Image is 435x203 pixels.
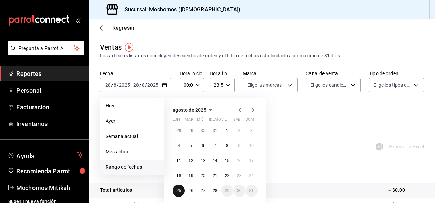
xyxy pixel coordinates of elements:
[388,187,424,194] p: + $0.00
[209,170,221,182] button: 21 de agosto de 2025
[233,154,245,167] button: 16 de agosto de 2025
[201,158,205,163] abbr: 13 de agosto de 2025
[250,128,253,133] abbr: 3 de agosto de 2025
[16,69,83,78] span: Reportes
[176,158,181,163] abbr: 11 de agosto de 2025
[188,158,193,163] abbr: 12 de agosto de 2025
[246,154,258,167] button: 17 de agosto de 2025
[190,143,192,148] abbr: 5 de agosto de 2025
[202,143,204,148] abbr: 6 de agosto de 2025
[237,173,241,178] abbr: 23 de agosto de 2025
[119,5,240,14] h3: Sucursal: Mochomos ([DEMOGRAPHIC_DATA])
[113,82,117,88] input: --
[209,139,221,152] button: 7 de agosto de 2025
[100,71,171,76] label: Fecha
[185,117,193,124] abbr: martes
[233,124,245,137] button: 2 de agosto de 2025
[173,185,185,197] button: 25 de agosto de 2025
[237,158,241,163] abbr: 16 de agosto de 2025
[213,173,217,178] abbr: 21 de agosto de 2025
[100,25,135,31] button: Regresar
[233,170,245,182] button: 23 de agosto de 2025
[221,139,233,152] button: 8 de agosto de 2025
[185,124,197,137] button: 29 de julio de 2025
[106,102,159,109] span: Hoy
[16,119,83,128] span: Inventarios
[100,187,132,194] p: Total artículos
[369,71,424,76] label: Tipo de orden
[221,154,233,167] button: 15 de agosto de 2025
[201,173,205,178] abbr: 20 de agosto de 2025
[201,188,205,193] abbr: 27 de agosto de 2025
[197,185,209,197] button: 27 de agosto de 2025
[306,71,361,76] label: Canal de venta
[226,128,228,133] abbr: 1 de agosto de 2025
[225,158,229,163] abbr: 15 de agosto de 2025
[16,166,83,176] span: Recomienda Parrot
[238,143,240,148] abbr: 9 de agosto de 2025
[210,71,234,76] label: Hora fin
[249,158,254,163] abbr: 17 de agosto de 2025
[119,82,130,88] input: ----
[213,128,217,133] abbr: 31 de julio de 2025
[188,128,193,133] abbr: 29 de julio de 2025
[117,82,119,88] span: /
[246,124,258,137] button: 3 de agosto de 2025
[188,188,193,193] abbr: 26 de agosto de 2025
[16,183,83,192] span: Mochomos Mitikah
[147,82,159,88] input: ----
[112,25,135,31] span: Regresar
[177,143,180,148] abbr: 4 de agosto de 2025
[226,143,228,148] abbr: 8 de agosto de 2025
[176,173,181,178] abbr: 18 de agosto de 2025
[173,107,206,113] span: agosto de 2025
[221,170,233,182] button: 22 de agosto de 2025
[106,164,159,171] span: Rango de fechas
[133,82,139,88] input: --
[8,41,84,55] button: Pregunta a Parrot AI
[233,185,245,197] button: 30 de agosto de 2025
[197,124,209,137] button: 30 de julio de 2025
[243,71,298,76] label: Marca
[18,45,74,52] span: Pregunta a Parrot AI
[214,143,216,148] abbr: 7 de agosto de 2025
[111,82,113,88] span: /
[106,148,159,155] span: Mes actual
[16,86,83,95] span: Personal
[185,170,197,182] button: 19 de agosto de 2025
[246,185,258,197] button: 31 de agosto de 2025
[185,139,197,152] button: 5 de agosto de 2025
[106,133,159,140] span: Semana actual
[209,117,249,124] abbr: jueves
[125,43,133,52] img: Tooltip marker
[176,188,181,193] abbr: 25 de agosto de 2025
[225,173,229,178] abbr: 22 de agosto de 2025
[209,124,221,137] button: 31 de julio de 2025
[100,52,424,59] div: Los artículos listados no incluyen descuentos de orden y el filtro de fechas está limitado a un m...
[221,124,233,137] button: 1 de agosto de 2025
[209,185,221,197] button: 28 de agosto de 2025
[373,82,411,89] span: Elige los tipos de orden
[16,103,83,112] span: Facturación
[105,82,111,88] input: --
[173,117,180,124] abbr: lunes
[75,18,81,23] button: open_drawer_menu
[106,118,159,125] span: Ayer
[237,188,241,193] abbr: 30 de agosto de 2025
[249,143,254,148] abbr: 10 de agosto de 2025
[233,139,245,152] button: 9 de agosto de 2025
[197,154,209,167] button: 13 de agosto de 2025
[201,128,205,133] abbr: 30 de julio de 2025
[173,106,214,114] button: agosto de 2025
[225,188,229,193] abbr: 29 de agosto de 2025
[185,154,197,167] button: 12 de agosto de 2025
[209,154,221,167] button: 14 de agosto de 2025
[173,170,185,182] button: 18 de agosto de 2025
[16,151,74,159] span: Ayuda
[221,117,227,124] abbr: viernes
[131,82,132,88] span: -
[173,139,185,152] button: 4 de agosto de 2025
[173,154,185,167] button: 11 de agosto de 2025
[221,185,233,197] button: 29 de agosto de 2025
